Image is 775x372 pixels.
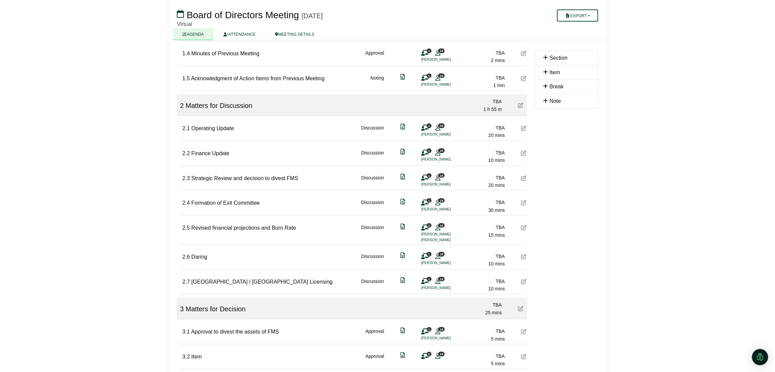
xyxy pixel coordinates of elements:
span: 18 [438,173,445,178]
span: 20 mins [488,133,505,138]
span: 1 [427,173,432,178]
div: Noting [370,74,384,89]
span: 20 mins [488,182,505,188]
span: 3.2 [183,354,190,360]
span: Item [550,69,560,75]
span: 1 [427,148,432,153]
div: TBA [458,174,505,181]
a: MEETING DETAILS [266,28,324,40]
div: TBA [455,98,502,105]
span: 2.6 [183,254,190,260]
span: 1 [427,123,432,128]
span: 10 mins [488,286,505,291]
div: Approval [365,352,384,368]
span: 2.2 [183,150,190,156]
span: 0 [427,352,432,356]
div: TBA [458,224,505,231]
li: [PERSON_NAME] [421,206,472,212]
span: 2.5 [183,225,190,231]
div: TBA [458,253,505,260]
span: 5 mins [491,336,505,342]
span: Section [550,55,568,61]
div: TBA [458,74,505,82]
span: 10 mins [488,261,505,266]
span: Item [191,354,202,360]
div: Discussion [361,124,384,139]
div: TBA [458,49,505,57]
button: Export [557,9,598,22]
span: 30 mins [488,207,505,213]
span: Matters for Decision [186,305,246,313]
a: ATTENDANCE [214,28,265,40]
li: [PERSON_NAME] [421,237,472,243]
span: 18 [438,352,445,356]
li: [PERSON_NAME] [421,57,472,62]
div: Discussion [361,149,384,164]
span: 18 [438,252,445,256]
span: Operating Update [191,125,234,131]
span: 2 mins [491,58,505,63]
span: Break [550,84,564,89]
div: TBA [455,301,502,309]
li: [PERSON_NAME] [421,82,472,87]
div: Discussion [361,224,384,243]
span: 2.1 [183,125,190,131]
div: TBA [458,149,505,156]
span: 1 [427,252,432,256]
div: TBA [458,124,505,132]
span: 18 [438,277,445,281]
span: Finance Update [191,150,229,156]
span: 10 mins [488,158,505,163]
span: 3 [180,305,184,313]
span: Approval to divest the assets of FMS [191,329,279,335]
span: 5 mins [491,361,505,366]
span: 18 [438,49,445,53]
span: 25 mins [485,310,502,315]
li: [PERSON_NAME] [421,285,472,291]
div: TBA [458,327,505,335]
li: [PERSON_NAME] [421,231,472,237]
span: [GEOGRAPHIC_DATA] / [GEOGRAPHIC_DATA] Licensing [191,279,332,285]
span: 18 [438,123,445,128]
li: [PERSON_NAME] [421,181,472,187]
span: 1.4 [183,51,190,56]
span: 1 [427,49,432,53]
span: 2.4 [183,200,190,206]
li: [PERSON_NAME] [421,156,472,162]
span: Minutes of Previous Meeting [191,51,259,56]
span: 18 [438,223,445,228]
li: [PERSON_NAME] [421,335,472,341]
a: AGENDA [173,28,214,40]
div: Discussion [361,174,384,189]
span: 1 h 55 m [483,107,502,112]
span: Revised financial projections and Burn Rate [191,225,296,231]
span: Note [550,98,561,104]
div: Approval [365,49,384,64]
div: Discussion [361,253,384,268]
span: Acknowledgment of Action Items from Previous Meeting [191,76,325,81]
div: Open Intercom Messenger [752,349,768,365]
div: Discussion [361,199,384,214]
span: 1 [427,327,432,332]
span: 1 [427,198,432,203]
span: Board of Directors Meeting [187,10,299,20]
span: 18 [438,148,445,153]
span: 2 [427,223,432,228]
span: Virtual [177,21,192,27]
span: 18 [438,74,445,78]
span: Daring [191,254,207,260]
div: Discussion [361,278,384,293]
span: 1 min [493,83,505,88]
span: 18 [438,327,445,332]
span: 3.1 [183,329,190,335]
span: 15 mins [488,232,505,238]
span: 2.7 [183,279,190,285]
div: TBA [458,199,505,206]
div: TBA [458,352,505,360]
span: 2 [180,102,184,109]
span: Strategic Review and decision to divest FMS [191,175,298,181]
span: Formation of Exit Committee [191,200,260,206]
li: [PERSON_NAME] [421,260,472,266]
div: Approval [365,327,384,343]
span: 1 [427,74,432,78]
